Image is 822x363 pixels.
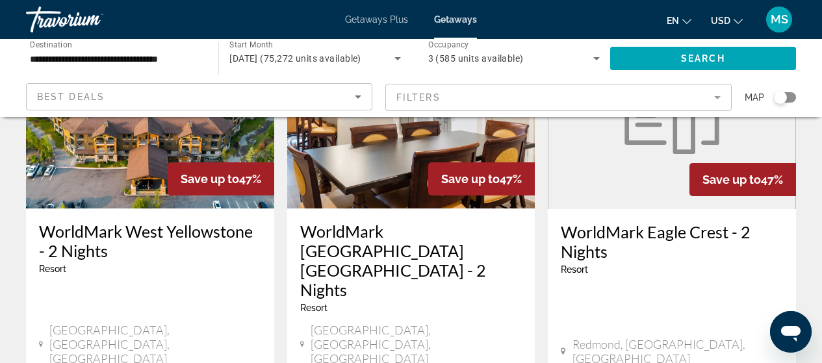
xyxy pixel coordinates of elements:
[711,11,743,30] button: Change currency
[428,53,524,64] span: 3 (585 units available)
[39,221,261,260] a: WorldMark West Yellowstone - 2 Nights
[229,40,273,49] span: Start Month
[441,172,500,186] span: Save up to
[561,222,783,261] a: WorldMark Eagle Crest - 2 Nights
[434,14,477,25] a: Getaways
[428,162,535,195] div: 47%
[26,3,156,36] a: Travorium
[561,264,588,275] span: Resort
[181,172,239,186] span: Save up to
[30,40,72,49] span: Destination
[168,162,274,195] div: 47%
[702,173,761,186] span: Save up to
[689,163,796,196] div: 47%
[681,53,725,64] span: Search
[771,13,788,26] span: MS
[345,14,408,25] a: Getaways Plus
[667,11,691,30] button: Change language
[229,53,361,64] span: [DATE] (75,272 units available)
[385,83,732,112] button: Filter
[711,16,730,26] span: USD
[428,40,469,49] span: Occupancy
[300,303,328,313] span: Resort
[667,16,679,26] span: en
[300,221,522,299] a: WorldMark [GEOGRAPHIC_DATA] [GEOGRAPHIC_DATA] - 2 Nights
[610,47,796,70] button: Search
[762,6,796,33] button: User Menu
[37,89,361,105] mat-select: Sort by
[39,264,66,274] span: Resort
[745,88,764,106] span: Map
[37,92,105,102] span: Best Deals
[770,311,812,353] iframe: Button to launch messaging window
